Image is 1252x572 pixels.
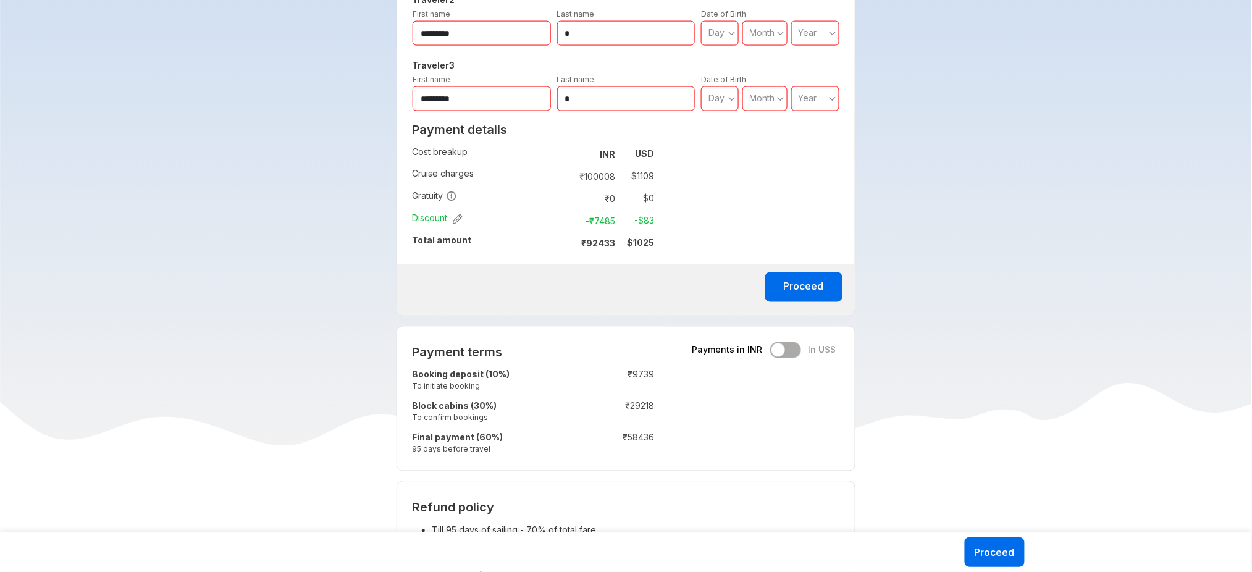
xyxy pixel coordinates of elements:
[557,75,595,84] label: Last name
[568,168,620,185] td: ₹ 100008
[412,500,840,515] h2: Refund policy
[412,432,503,443] strong: Final payment (60%)
[563,232,568,254] td: :
[581,398,654,429] td: ₹ 29218
[412,401,497,411] strong: Block cabins (30%)
[701,9,746,19] label: Date of Birth
[581,238,615,249] strong: ₹ 92433
[581,429,654,461] td: ₹ 58436
[432,521,840,540] li: Till 95 days of sailing - 70% of total fare
[635,149,654,159] strong: USD
[765,272,842,302] button: Proceed
[581,366,654,398] td: ₹ 9739
[750,27,775,38] span: Month
[750,93,775,103] span: Month
[568,212,620,230] td: -₹ 7485
[412,444,574,455] small: 95 days before travel
[413,9,450,19] label: First name
[412,381,574,392] small: To initiate booking
[410,58,842,73] h5: Traveler 3
[412,212,463,225] span: Discount
[413,75,450,84] label: First name
[829,27,836,40] svg: angle down
[568,190,620,208] td: ₹ 0
[557,9,595,19] label: Last name
[728,93,736,105] svg: angle down
[799,27,817,38] span: Year
[600,149,615,160] strong: INR
[620,168,654,185] td: $ 1109
[563,210,568,232] td: :
[708,27,725,38] span: Day
[563,166,568,188] td: :
[965,537,1025,567] button: Proceed
[708,93,725,103] span: Day
[412,345,654,360] h2: Payment terms
[412,235,471,246] strong: Total amount
[809,344,836,356] span: In US$
[412,190,457,203] span: Gratuity
[412,369,510,380] strong: Booking deposit (10%)
[627,238,654,248] strong: $ 1025
[620,190,654,208] td: $ 0
[777,27,784,40] svg: angle down
[412,122,654,137] h2: Payment details
[620,212,654,230] td: -$ 83
[701,75,746,84] label: Date of Birth
[692,344,763,356] span: Payments in INR
[412,143,563,166] td: Cost breakup
[574,398,581,429] td: :
[799,93,817,103] span: Year
[563,143,568,166] td: :
[412,166,563,188] td: Cruise charges
[574,366,581,398] td: :
[829,93,836,105] svg: angle down
[777,93,784,105] svg: angle down
[563,188,568,210] td: :
[574,429,581,461] td: :
[728,27,736,40] svg: angle down
[412,413,574,423] small: To confirm bookings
